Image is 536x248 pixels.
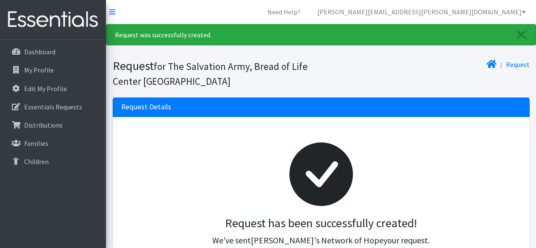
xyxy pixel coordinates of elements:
div: Request was successfully created. [106,24,536,45]
p: Families [24,139,48,148]
a: Close [508,25,536,45]
a: My Profile [3,61,103,78]
a: Essentials Requests [3,98,103,115]
h3: Request has been successfully created! [128,216,514,231]
p: Children [24,157,49,166]
img: HumanEssentials [3,6,103,34]
a: Edit My Profile [3,80,103,97]
p: Dashboard [24,47,56,56]
a: Families [3,135,103,152]
a: Dashboard [3,43,103,60]
p: Edit My Profile [24,84,67,93]
a: Request [506,60,530,69]
small: for The Salvation Army, Bread of Life Center [GEOGRAPHIC_DATA] [113,60,308,87]
a: [PERSON_NAME][EMAIL_ADDRESS][PERSON_NAME][DOMAIN_NAME] [311,3,533,20]
h3: Request Details [121,103,171,111]
p: Essentials Requests [24,103,82,111]
p: My Profile [24,66,54,74]
h1: Request [113,59,318,88]
a: Children [3,153,103,170]
span: [PERSON_NAME]'s Network of Hope [251,235,383,245]
a: Distributions [3,117,103,134]
p: Distributions [24,121,63,129]
a: Need Help? [261,3,307,20]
